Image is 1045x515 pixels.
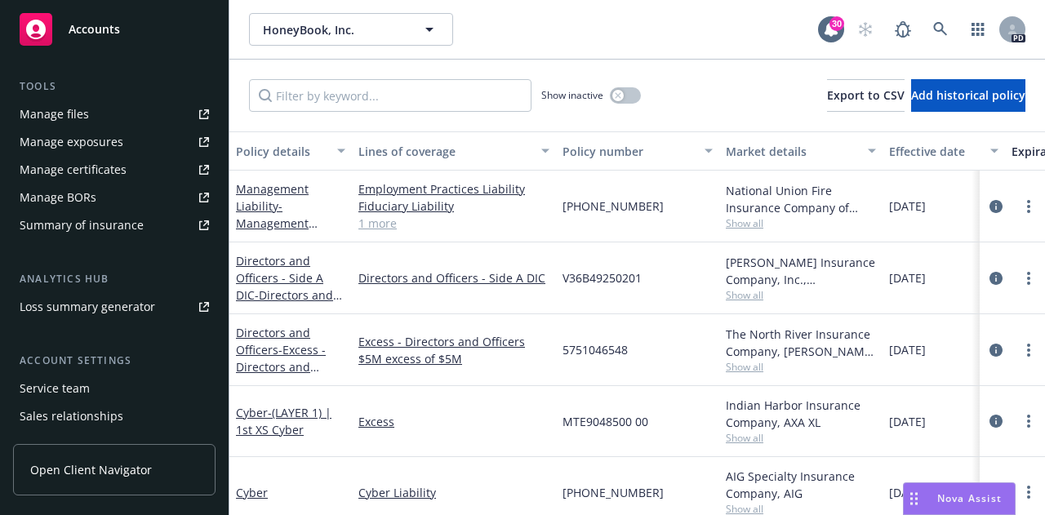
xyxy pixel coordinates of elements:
[726,360,876,374] span: Show all
[1019,340,1038,360] a: more
[1019,482,1038,502] a: more
[20,212,144,238] div: Summary of insurance
[889,143,981,160] div: Effective date
[1019,197,1038,216] a: more
[358,333,549,367] a: Excess - Directors and Officers $5M excess of $5M
[358,413,549,430] a: Excess
[20,375,90,402] div: Service team
[986,340,1006,360] a: circleInformation
[726,288,876,302] span: Show all
[236,325,345,409] a: Directors and Officers
[236,405,331,437] span: - (LAYER 1) | 1st XS Cyber
[358,143,531,160] div: Lines of coverage
[358,269,549,286] a: Directors and Officers - Side A DIC
[249,13,453,46] button: HoneyBook, Inc.
[889,413,926,430] span: [DATE]
[236,485,268,500] a: Cyber
[556,131,719,171] button: Policy number
[962,13,994,46] a: Switch app
[829,16,844,31] div: 30
[358,180,549,198] a: Employment Practices Liability
[904,483,924,514] div: Drag to move
[937,491,1002,505] span: Nova Assist
[563,198,664,215] span: [PHONE_NUMBER]
[13,212,216,238] a: Summary of insurance
[69,23,120,36] span: Accounts
[13,129,216,155] a: Manage exposures
[13,184,216,211] a: Manage BORs
[20,157,127,183] div: Manage certificates
[358,215,549,232] a: 1 more
[911,79,1025,112] button: Add historical policy
[986,411,1006,431] a: circleInformation
[13,375,216,402] a: Service team
[911,87,1025,103] span: Add historical policy
[249,79,531,112] input: Filter by keyword...
[563,484,664,501] span: [PHONE_NUMBER]
[726,254,876,288] div: [PERSON_NAME] Insurance Company, Inc., [PERSON_NAME] Group, CRC Group
[726,397,876,431] div: Indian Harbor Insurance Company, AXA XL
[883,131,1005,171] button: Effective date
[20,129,123,155] div: Manage exposures
[236,181,340,265] a: Management Liability
[986,269,1006,288] a: circleInformation
[352,131,556,171] button: Lines of coverage
[13,101,216,127] a: Manage files
[827,87,905,103] span: Export to CSV
[13,271,216,287] div: Analytics hub
[236,342,345,409] span: - Excess - Directors and Officers $5M excess of $5M
[541,88,603,102] span: Show inactive
[263,21,404,38] span: HoneyBook, Inc.
[726,326,876,360] div: The North River Insurance Company, [PERSON_NAME] & [PERSON_NAME] ([GEOGRAPHIC_DATA]), CRC Group
[20,403,123,429] div: Sales relationships
[726,468,876,502] div: AIG Specialty Insurance Company, AIG
[20,101,89,127] div: Manage files
[903,482,1016,515] button: Nova Assist
[726,143,858,160] div: Market details
[563,413,648,430] span: MTE9048500 00
[563,341,628,358] span: 5751046548
[889,198,926,215] span: [DATE]
[719,131,883,171] button: Market details
[924,13,957,46] a: Search
[30,461,152,478] span: Open Client Navigator
[236,405,331,437] a: Cyber
[1019,269,1038,288] a: more
[13,7,216,52] a: Accounts
[889,484,926,501] span: [DATE]
[726,216,876,230] span: Show all
[13,294,216,320] a: Loss summary generator
[13,403,216,429] a: Sales relationships
[13,353,216,369] div: Account settings
[726,431,876,445] span: Show all
[20,184,96,211] div: Manage BORs
[889,269,926,286] span: [DATE]
[849,13,882,46] a: Start snowing
[358,198,549,215] a: Fiduciary Liability
[887,13,919,46] a: Report a Bug
[13,157,216,183] a: Manage certificates
[236,287,345,320] span: - Directors and Officers - Side A DIC
[358,484,549,501] a: Cyber Liability
[1019,411,1038,431] a: more
[236,253,345,320] a: Directors and Officers - Side A DIC
[13,78,216,95] div: Tools
[563,143,695,160] div: Policy number
[726,182,876,216] div: National Union Fire Insurance Company of [GEOGRAPHIC_DATA], [GEOGRAPHIC_DATA], AIG
[889,341,926,358] span: [DATE]
[986,197,1006,216] a: circleInformation
[20,294,155,320] div: Loss summary generator
[563,269,642,286] span: V36B49250201
[827,79,905,112] button: Export to CSV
